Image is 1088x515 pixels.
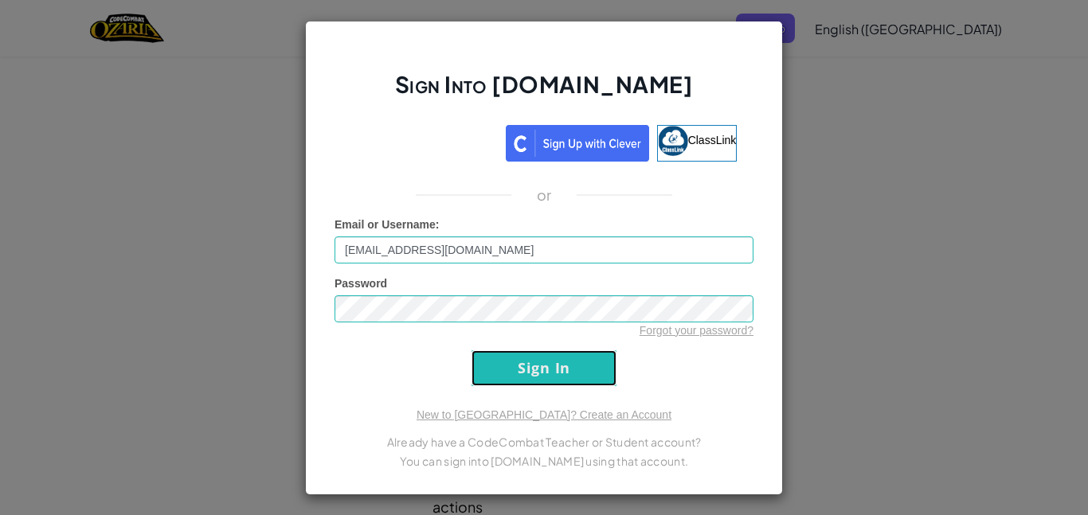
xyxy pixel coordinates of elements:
[688,133,737,146] span: ClassLink
[417,408,671,421] a: New to [GEOGRAPHIC_DATA]? Create an Account
[343,123,506,158] iframe: Sign in with Google Button
[537,185,552,205] p: or
[506,125,649,162] img: clever_sso_button@2x.png
[472,350,616,386] input: Sign In
[335,218,436,231] span: Email or Username
[335,451,753,470] p: You can sign into [DOMAIN_NAME] using that account.
[640,324,753,337] a: Forgot your password?
[335,432,753,451] p: Already have a CodeCombat Teacher or Student account?
[658,126,688,156] img: classlink-logo-small.png
[335,217,440,232] label: :
[335,277,387,290] span: Password
[335,69,753,115] h2: Sign Into [DOMAIN_NAME]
